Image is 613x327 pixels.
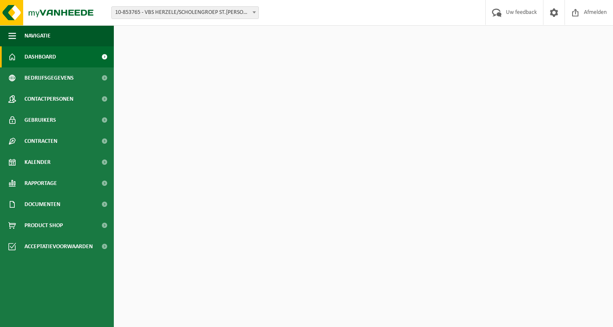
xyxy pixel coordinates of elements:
span: Acceptatievoorwaarden [24,236,93,257]
span: Documenten [24,194,60,215]
span: 10-853765 - VBS HERZELE/SCHOLENGROEP ST.FRANCISCUS - HERZELE [111,6,259,19]
span: Gebruikers [24,110,56,131]
span: Bedrijfsgegevens [24,67,74,88]
span: Kalender [24,152,51,173]
span: Navigatie [24,25,51,46]
span: Contactpersonen [24,88,73,110]
span: 10-853765 - VBS HERZELE/SCHOLENGROEP ST.FRANCISCUS - HERZELE [112,7,258,19]
span: Product Shop [24,215,63,236]
span: Dashboard [24,46,56,67]
span: Rapportage [24,173,57,194]
span: Contracten [24,131,57,152]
